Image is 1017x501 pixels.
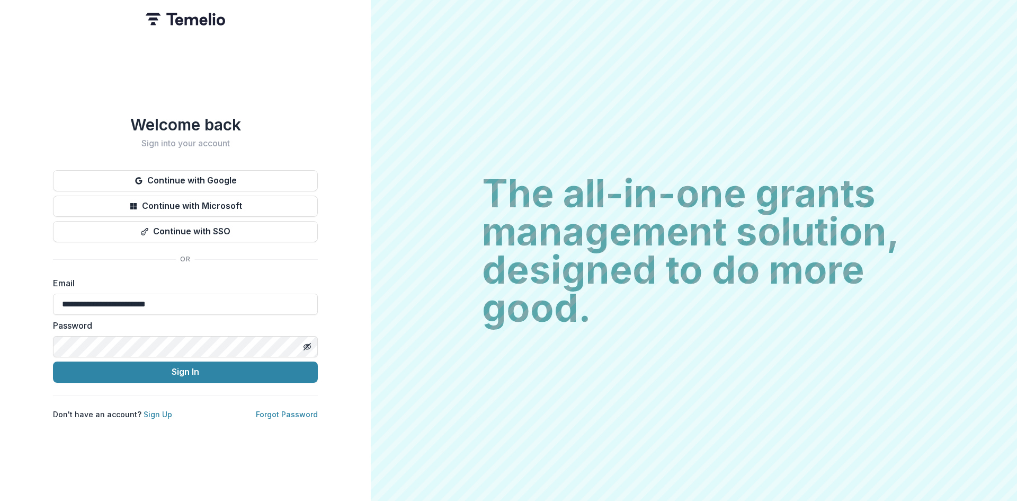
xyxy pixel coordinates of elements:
label: Email [53,277,311,289]
button: Continue with SSO [53,221,318,242]
a: Sign Up [144,410,172,419]
button: Continue with Microsoft [53,196,318,217]
h2: Sign into your account [53,138,318,148]
label: Password [53,319,311,332]
button: Toggle password visibility [299,338,316,355]
button: Continue with Google [53,170,318,191]
p: Don't have an account? [53,409,172,420]
h1: Welcome back [53,115,318,134]
img: Temelio [146,13,225,25]
button: Sign In [53,362,318,383]
a: Forgot Password [256,410,318,419]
